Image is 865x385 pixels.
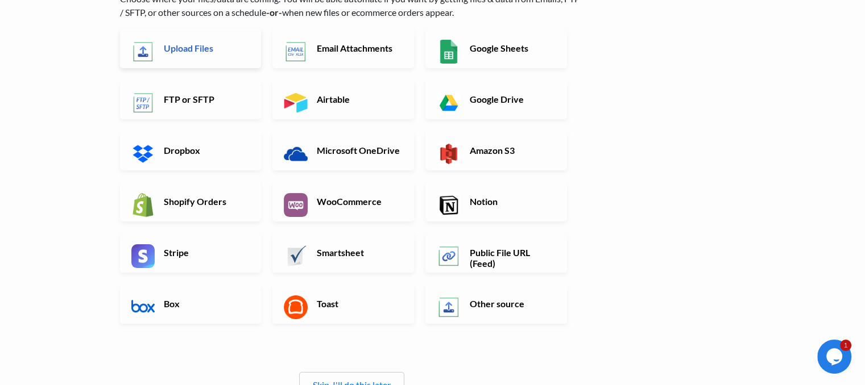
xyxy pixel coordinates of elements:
img: FTP or SFTP App & API [131,91,155,115]
h6: Public File URL (Feed) [467,247,556,269]
h6: Stripe [161,247,250,258]
b: -or- [266,7,282,18]
h6: Toast [314,298,403,309]
img: WooCommerce App & API [284,193,308,217]
a: Microsoft OneDrive [272,131,414,170]
a: Stripe [120,233,262,273]
img: Smartsheet App & API [284,244,308,268]
a: Notion [425,182,567,221]
iframe: chat widget [817,340,854,374]
a: Airtable [272,79,414,119]
a: Public File URL (Feed) [425,233,567,273]
img: Airtable App & API [284,91,308,115]
h6: Upload Files [161,43,250,53]
a: FTP or SFTP [120,79,262,119]
a: Toast [272,284,414,324]
a: Email Attachments [272,28,414,68]
a: Upload Files [120,28,262,68]
a: Smartsheet [272,233,414,273]
h6: Smartsheet [314,247,403,258]
h6: Box [161,298,250,309]
img: Upload Files App & API [131,40,155,64]
img: Dropbox App & API [131,142,155,166]
h6: Notion [467,196,556,207]
img: Shopify App & API [131,193,155,217]
h6: Shopify Orders [161,196,250,207]
h6: Google Drive [467,94,556,104]
h6: FTP or SFTP [161,94,250,104]
img: Toast App & API [284,295,308,319]
a: WooCommerce [272,182,414,221]
a: Dropbox [120,131,262,170]
img: Box App & API [131,295,155,319]
a: Other source [425,284,567,324]
a: Google Sheets [425,28,567,68]
h6: Microsoft OneDrive [314,145,403,156]
img: Amazon S3 App & API [437,142,461,166]
h6: Dropbox [161,145,250,156]
img: Email New CSV or XLSX File App & API [284,40,308,64]
img: Notion App & API [437,193,461,217]
a: Amazon S3 [425,131,567,170]
a: Box [120,284,262,324]
img: Microsoft OneDrive App & API [284,142,308,166]
img: Google Sheets App & API [437,40,461,64]
img: Other Source App & API [437,295,461,319]
a: Shopify Orders [120,182,262,221]
h6: Google Sheets [467,43,556,53]
h6: Other source [467,298,556,309]
h6: Amazon S3 [467,145,556,156]
img: Google Drive App & API [437,91,461,115]
h6: WooCommerce [314,196,403,207]
a: Google Drive [425,79,567,119]
img: Stripe App & API [131,244,155,268]
h6: Email Attachments [314,43,403,53]
h6: Airtable [314,94,403,104]
img: Public File URL App & API [437,244,461,268]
